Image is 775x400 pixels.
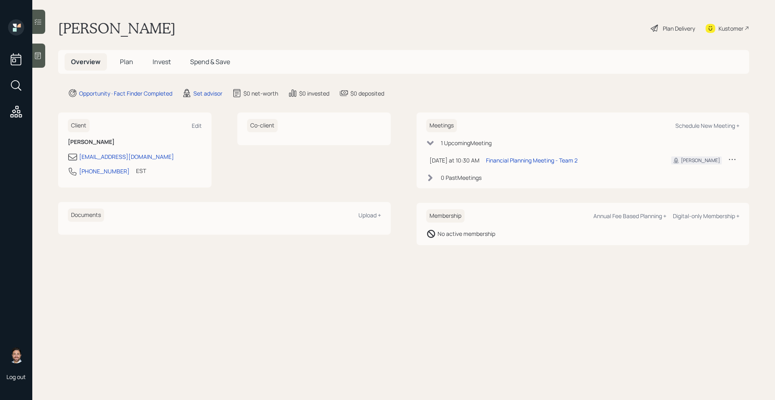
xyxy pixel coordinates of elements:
span: Spend & Save [190,57,230,66]
div: $0 net-worth [243,89,278,98]
div: Financial Planning Meeting - Team 2 [486,156,578,165]
div: Digital-only Membership + [673,212,739,220]
span: Plan [120,57,133,66]
h6: Membership [426,209,465,223]
div: [PHONE_NUMBER] [79,167,130,175]
div: Annual Fee Based Planning + [593,212,666,220]
div: Upload + [358,211,381,219]
h6: Co-client [247,119,278,132]
span: Overview [71,57,101,66]
div: Set advisor [193,89,222,98]
h6: [PERSON_NAME] [68,139,202,146]
div: 0 Past Meeting s [441,173,482,182]
div: 1 Upcoming Meeting [441,139,492,147]
h1: [PERSON_NAME] [58,19,176,37]
div: Log out [6,373,26,381]
div: [DATE] at 10:30 AM [429,156,480,165]
div: No active membership [438,229,495,238]
span: Invest [153,57,171,66]
div: Opportunity · Fact Finder Completed [79,89,172,98]
div: $0 deposited [350,89,384,98]
h6: Documents [68,208,104,222]
div: EST [136,167,146,175]
div: [PERSON_NAME] [681,157,720,164]
h6: Client [68,119,90,132]
div: $0 invested [299,89,329,98]
div: Edit [192,122,202,129]
h6: Meetings [426,119,457,132]
div: Kustomer [718,24,744,33]
div: [EMAIL_ADDRESS][DOMAIN_NAME] [79,152,174,161]
div: Plan Delivery [663,24,695,33]
div: Schedule New Meeting + [675,122,739,129]
img: michael-russo-headshot.png [8,347,24,363]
